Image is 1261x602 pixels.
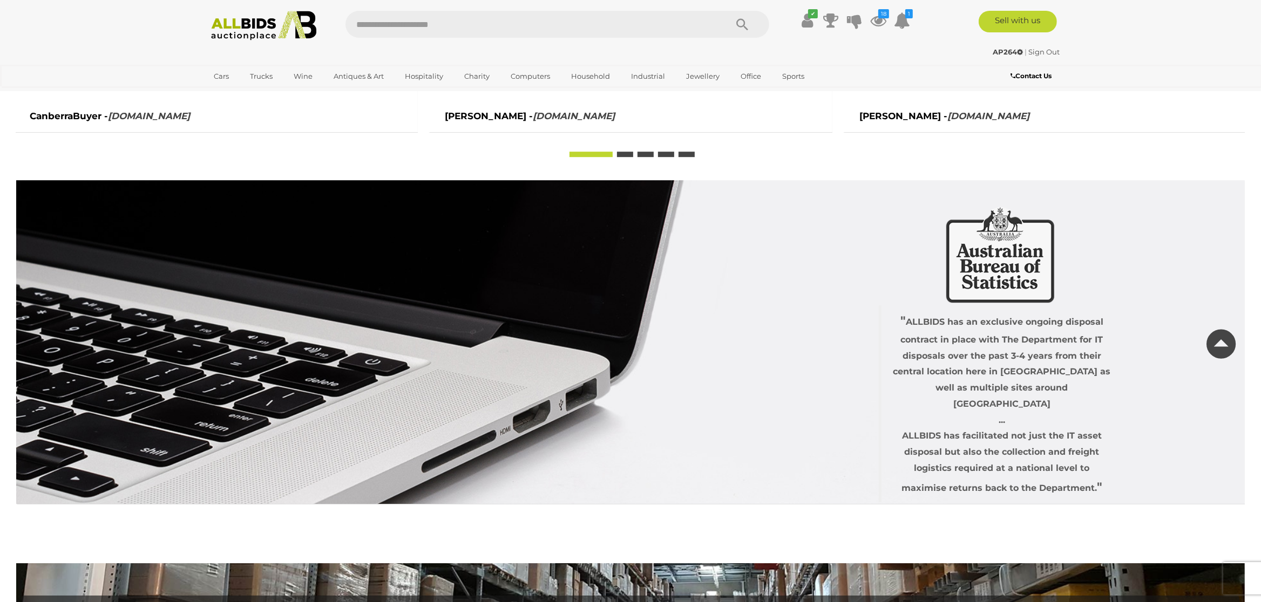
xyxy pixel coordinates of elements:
[900,313,906,328] span: "
[679,67,727,85] a: Jewellery
[533,111,615,121] a: [DOMAIN_NAME]
[878,9,889,18] i: 18
[207,85,297,103] a: [GEOGRAPHIC_DATA]
[504,67,557,85] a: Computers
[1011,70,1054,82] a: Contact Us
[946,207,1054,303] img: Australian_Bureau_of_Statistics_logo.png
[979,11,1057,32] a: Sell with us
[1011,72,1052,80] b: Contact Us
[870,11,886,30] a: 18
[715,11,769,38] button: Search
[859,111,1029,132] strong: [PERSON_NAME] -
[445,111,615,132] strong: [PERSON_NAME] -
[993,47,1023,56] strong: AP264
[775,67,811,85] a: Sports
[808,9,818,18] i: ✔
[894,11,910,30] a: 1
[457,67,497,85] a: Charity
[624,67,672,85] a: Industrial
[1025,47,1027,56] span: |
[108,111,190,121] a: [DOMAIN_NAME]
[1097,480,1102,494] span: "
[734,67,768,85] a: Office
[205,11,322,40] img: Allbids.com.au
[398,67,450,85] a: Hospitality
[243,67,280,85] a: Trucks
[327,67,391,85] a: Antiques & Art
[30,111,190,132] strong: CanberraBuyer -
[993,47,1025,56] a: AP264
[564,67,617,85] a: Household
[799,11,815,30] a: ✔
[1028,47,1060,56] a: Sign Out
[287,67,320,85] a: Wine
[947,111,1029,121] a: [DOMAIN_NAME]
[893,317,1110,493] strong: ALLBIDS has an exclusive ongoing disposal contract in place with The Department for IT disposals ...
[207,67,236,85] a: Cars
[905,9,913,18] i: 1
[999,415,1005,425] span: ...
